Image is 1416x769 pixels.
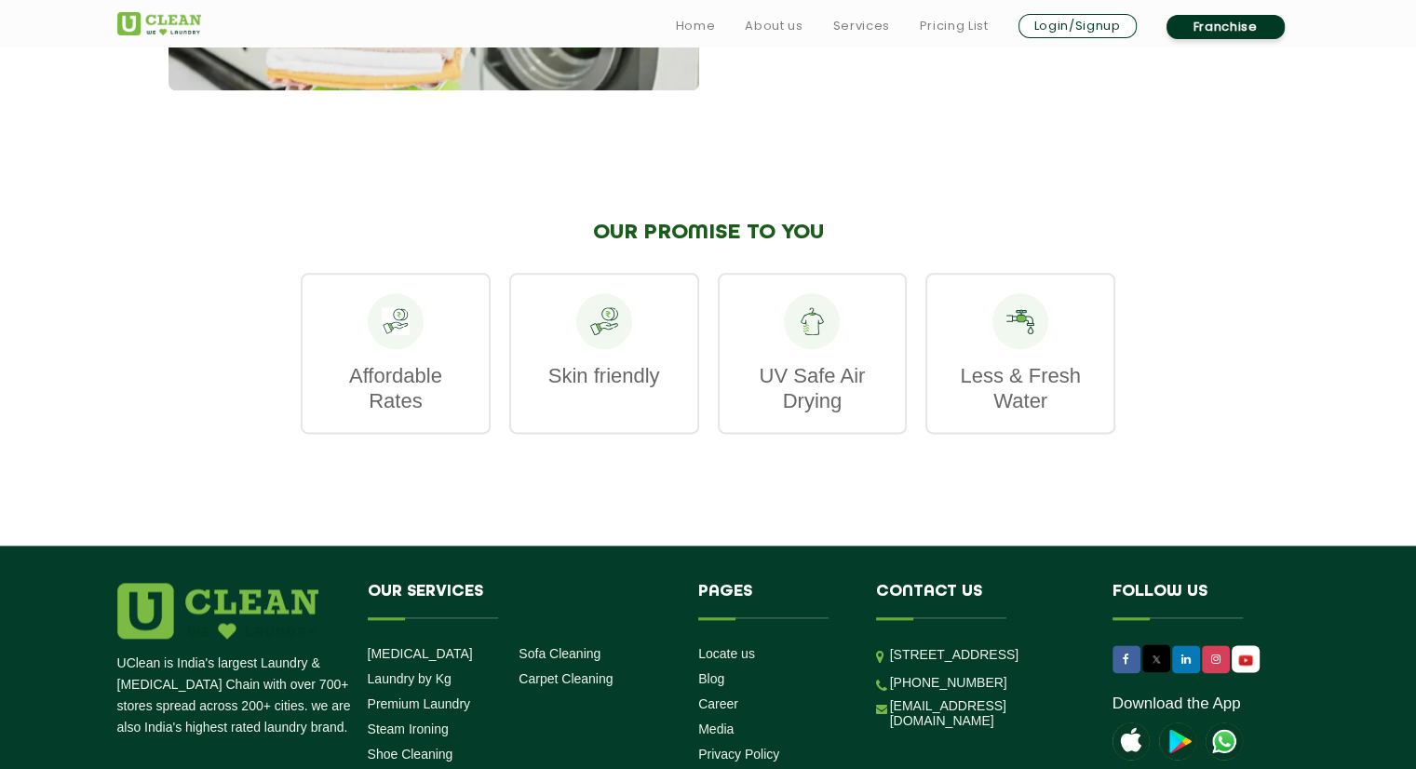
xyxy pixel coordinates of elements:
[1159,722,1196,760] img: playstoreicon.png
[698,671,724,686] a: Blog
[1113,583,1276,618] h4: Follow us
[117,583,318,639] img: logo.png
[698,583,848,618] h4: Pages
[368,671,452,686] a: Laundry by Kg
[1167,15,1285,39] a: Franchise
[117,12,201,35] img: UClean Laundry and Dry Cleaning
[368,646,473,661] a: [MEDICAL_DATA]
[1234,650,1258,669] img: UClean Laundry and Dry Cleaning
[890,698,1085,728] a: [EMAIL_ADDRESS][DOMAIN_NAME]
[1018,14,1137,38] a: Login/Signup
[117,653,354,738] p: UClean is India's largest Laundry & [MEDICAL_DATA] Chain with over 700+ stores spread across 200+...
[920,15,989,37] a: Pricing List
[745,15,802,37] a: About us
[519,671,613,686] a: Carpet Cleaning
[890,675,1007,690] a: [PHONE_NUMBER]
[698,747,779,762] a: Privacy Policy
[301,221,1115,245] h2: OUR PROMISE TO YOU
[698,646,755,661] a: Locate us
[530,363,679,388] p: Skin friendly
[698,696,738,711] a: Career
[890,644,1085,666] p: [STREET_ADDRESS]
[676,15,716,37] a: Home
[368,747,453,762] a: Shoe Cleaning
[832,15,889,37] a: Services
[368,583,671,618] h4: Our Services
[368,722,449,736] a: Steam Ironing
[321,363,470,413] p: Affordable Rates
[519,646,600,661] a: Sofa Cleaning
[1206,722,1243,760] img: UClean Laundry and Dry Cleaning
[946,363,1095,413] p: Less & Fresh Water
[368,696,471,711] a: Premium Laundry
[698,722,734,736] a: Media
[1113,722,1150,760] img: apple-icon.png
[876,583,1085,618] h4: Contact us
[738,363,887,413] p: UV Safe Air Drying
[1113,695,1241,713] a: Download the App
